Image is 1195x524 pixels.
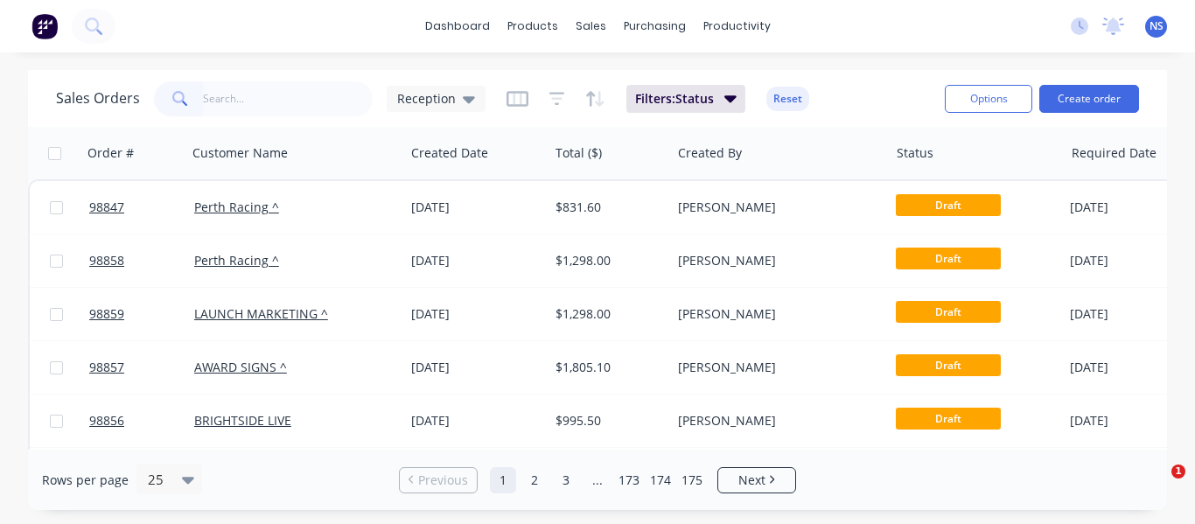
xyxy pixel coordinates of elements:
div: $1,298.00 [556,305,658,323]
span: Next [738,472,765,489]
input: Search... [203,81,374,116]
a: Page 3 [553,467,579,493]
span: 1 [1171,465,1185,479]
a: 98856 [89,395,194,447]
div: [PERSON_NAME] [678,199,871,216]
span: Draft [896,408,1001,430]
a: Page 173 [616,467,642,493]
a: BRIGHTSIDE LIVE [194,412,291,429]
span: Draft [896,248,1001,269]
a: 98858 [89,234,194,287]
a: Page 2 [521,467,548,493]
div: [PERSON_NAME] [678,305,871,323]
div: $831.60 [556,199,658,216]
ul: Pagination [392,467,803,493]
div: [PERSON_NAME] [678,252,871,269]
span: Draft [896,194,1001,216]
button: Reset [766,87,809,111]
a: Perth Racing ^ [194,252,279,269]
div: sales [567,13,615,39]
a: Perth Racing ^ [194,199,279,215]
a: 98847 [89,181,194,234]
div: $1,298.00 [556,252,658,269]
span: Previous [418,472,468,489]
a: Page 175 [679,467,705,493]
div: Total ($) [556,144,602,162]
a: Next page [718,472,795,489]
span: 98847 [89,199,124,216]
img: Factory [31,13,58,39]
div: Status [897,144,933,162]
a: Page 174 [647,467,674,493]
a: Jump forward [584,467,611,493]
a: 98855 [89,448,194,500]
div: [DATE] [411,252,542,269]
div: Required Date [1072,144,1157,162]
div: productivity [695,13,779,39]
button: Options [945,85,1032,113]
a: AWARD SIGNS ^ [194,359,287,375]
div: [PERSON_NAME] [678,359,871,376]
span: NS [1150,18,1164,34]
a: 98859 [89,288,194,340]
a: Previous page [400,472,477,489]
iframe: Intercom live chat [1136,465,1178,507]
div: Order # [87,144,134,162]
div: purchasing [615,13,695,39]
span: 98859 [89,305,124,323]
div: $995.50 [556,412,658,430]
a: dashboard [416,13,499,39]
button: Create order [1039,85,1139,113]
div: [DATE] [411,199,542,216]
a: Page 1 is your current page [490,467,516,493]
div: [DATE] [411,305,542,323]
div: Customer Name [192,144,288,162]
h1: Sales Orders [56,90,140,107]
a: 98857 [89,341,194,394]
span: Filters: Status [635,90,714,108]
span: Reception [397,89,456,108]
div: [PERSON_NAME] [678,412,871,430]
span: 98856 [89,412,124,430]
span: 98858 [89,252,124,269]
div: Created By [678,144,742,162]
div: [DATE] [411,412,542,430]
div: Created Date [411,144,488,162]
div: [DATE] [411,359,542,376]
span: Rows per page [42,472,129,489]
div: $1,805.10 [556,359,658,376]
span: Draft [896,354,1001,376]
span: Draft [896,301,1001,323]
a: LAUNCH MARKETING ^ [194,305,328,322]
button: Filters:Status [626,85,745,113]
span: 98857 [89,359,124,376]
div: products [499,13,567,39]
